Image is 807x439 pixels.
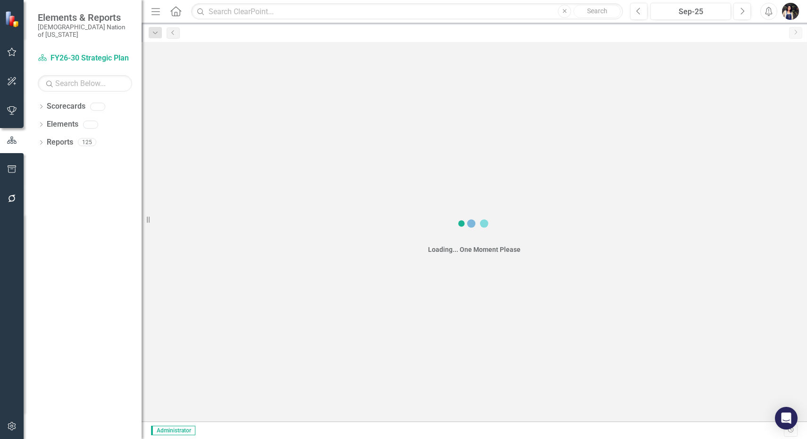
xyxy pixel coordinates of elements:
[573,5,621,18] button: Search
[191,3,623,20] input: Search ClearPoint...
[38,23,132,39] small: [DEMOGRAPHIC_DATA] Nation of [US_STATE]
[654,6,728,17] div: Sep-25
[78,138,96,146] div: 125
[38,75,132,92] input: Search Below...
[5,10,21,27] img: ClearPoint Strategy
[47,101,85,112] a: Scorecards
[38,53,132,64] a: FY26-30 Strategic Plan
[428,245,521,254] div: Loading... One Moment Please
[775,407,798,430] div: Open Intercom Messenger
[650,3,731,20] button: Sep-25
[38,12,132,23] span: Elements & Reports
[47,119,78,130] a: Elements
[151,426,195,435] span: Administrator
[47,137,73,148] a: Reports
[587,7,607,15] span: Search
[782,3,799,20] img: Layla Freeman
